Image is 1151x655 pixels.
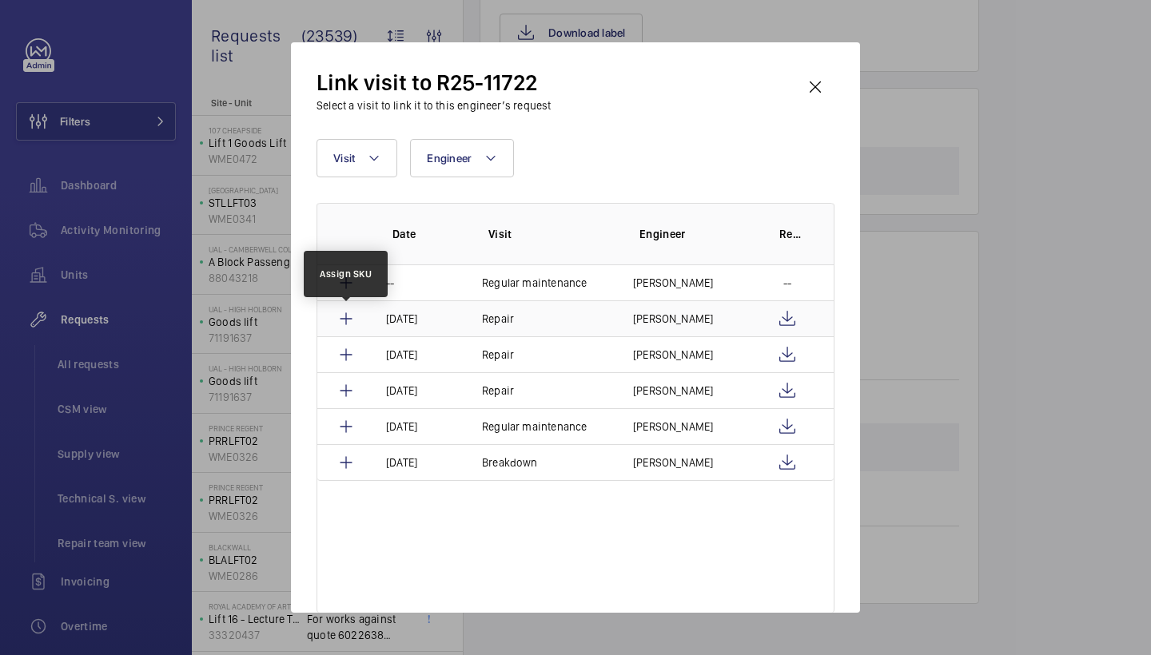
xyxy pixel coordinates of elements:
[386,455,417,470] p: [DATE]
[317,139,397,177] button: Visit
[386,383,417,399] p: [DATE]
[633,275,713,291] p: [PERSON_NAME]
[633,419,713,435] p: [PERSON_NAME]
[482,275,587,291] p: Regular maintenance
[639,226,754,242] p: Engineer
[633,347,713,363] p: [PERSON_NAME]
[783,275,791,291] p: --
[482,347,514,363] p: Repair
[410,139,514,177] button: Engineer
[779,226,802,242] p: Report
[482,383,514,399] p: Repair
[386,419,417,435] p: [DATE]
[386,347,417,363] p: [DATE]
[482,419,587,435] p: Regular maintenance
[427,152,472,165] span: Engineer
[317,97,551,113] h3: Select a visit to link it to this engineer’s request
[317,68,551,97] h2: Link visit to R25-11722
[633,455,713,470] p: [PERSON_NAME]
[333,152,355,165] span: Visit
[482,311,514,327] p: Repair
[633,383,713,399] p: [PERSON_NAME]
[392,226,463,242] p: Date
[488,226,614,242] p: Visit
[633,311,713,327] p: [PERSON_NAME]
[320,267,372,281] div: Assign SKU
[386,311,417,327] p: [DATE]
[482,455,538,470] p: Breakdown
[386,275,394,291] p: --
